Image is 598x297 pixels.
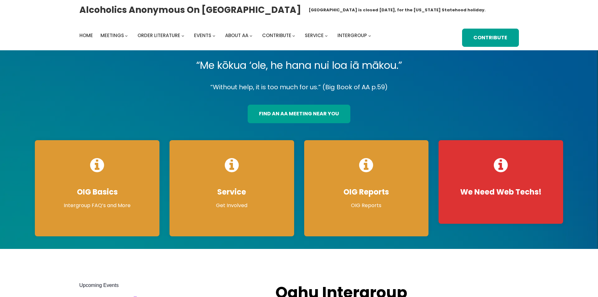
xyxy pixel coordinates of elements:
[181,34,184,37] button: Order Literature submenu
[262,31,291,40] a: Contribute
[213,34,215,37] button: Events submenu
[30,57,568,74] p: “Me kōkua ‘ole, he hana nui loa iā mākou.”
[248,105,350,123] a: find an aa meeting near you
[325,34,328,37] button: Service submenu
[445,187,557,197] h4: We Need Web Techs!
[305,32,324,39] span: Service
[79,31,373,40] nav: Intergroup
[176,202,288,209] p: Get Involved
[262,32,291,39] span: Contribute
[310,187,423,197] h4: OIG Reports
[368,34,371,37] button: Intergroup submenu
[305,31,324,40] a: Service
[309,7,486,13] h1: [GEOGRAPHIC_DATA] is closed [DATE], for the [US_STATE] Statehood holiday.
[79,31,93,40] a: Home
[225,31,248,40] a: About AA
[337,31,367,40] a: Intergroup
[79,32,93,39] span: Home
[462,29,519,47] a: Contribute
[79,282,263,289] h2: Upcoming Events
[225,32,248,39] span: About AA
[41,187,153,197] h4: OIG Basics
[337,32,367,39] span: Intergroup
[125,34,128,37] button: Meetings submenu
[41,202,153,209] p: Intergroup FAQ’s and More
[79,2,301,18] a: Alcoholics Anonymous on [GEOGRAPHIC_DATA]
[194,31,211,40] a: Events
[310,202,423,209] p: OIG Reports
[137,32,180,39] span: Order Literature
[292,34,295,37] button: Contribute submenu
[194,32,211,39] span: Events
[30,82,568,93] p: “Without help, it is too much for us.” (Big Book of AA p.59)
[250,34,252,37] button: About AA submenu
[176,187,288,197] h4: Service
[100,32,124,39] span: Meetings
[100,31,124,40] a: Meetings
